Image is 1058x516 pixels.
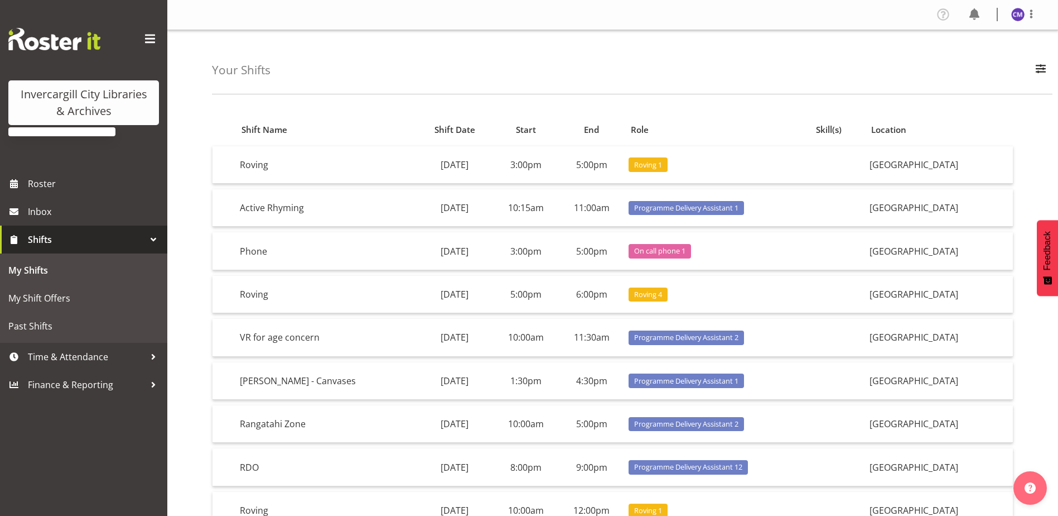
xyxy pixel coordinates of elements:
[235,405,416,443] td: Rangatahi Zone
[865,276,1013,313] td: [GEOGRAPHIC_DATA]
[865,405,1013,443] td: [GEOGRAPHIC_DATA]
[235,362,416,400] td: [PERSON_NAME] - Canvases
[865,319,1013,356] td: [GEOGRAPHIC_DATA]
[871,123,906,136] span: Location
[559,448,624,486] td: 9:00pm
[1037,220,1058,296] button: Feedback - Show survey
[235,448,416,486] td: RDO
[416,189,494,227] td: [DATE]
[416,232,494,270] td: [DATE]
[241,123,287,136] span: Shift Name
[634,160,662,170] span: Roving 1
[865,448,1013,486] td: [GEOGRAPHIC_DATA]
[865,146,1013,184] td: [GEOGRAPHIC_DATA]
[516,123,536,136] span: Start
[559,146,624,184] td: 5:00pm
[634,419,738,429] span: Programme Delivery Assistant 2
[634,505,662,516] span: Roving 1
[8,262,159,279] span: My Shifts
[1011,8,1025,21] img: chamique-mamolo11658.jpg
[865,189,1013,227] td: [GEOGRAPHIC_DATA]
[235,146,416,184] td: Roving
[3,284,165,312] a: My Shift Offers
[28,175,162,192] span: Roster
[494,319,559,356] td: 10:00am
[559,276,624,313] td: 6:00pm
[3,312,165,340] a: Past Shifts
[865,362,1013,400] td: [GEOGRAPHIC_DATA]
[634,246,685,256] span: On call phone 1
[235,319,416,356] td: VR for age concern
[416,405,494,443] td: [DATE]
[559,362,624,400] td: 4:30pm
[235,276,416,313] td: Roving
[559,405,624,443] td: 5:00pm
[416,362,494,400] td: [DATE]
[634,289,662,300] span: Roving 4
[434,123,475,136] span: Shift Date
[28,376,145,393] span: Finance & Reporting
[416,448,494,486] td: [DATE]
[3,256,165,284] a: My Shifts
[416,146,494,184] td: [DATE]
[634,376,738,386] span: Programme Delivery Assistant 1
[631,123,649,136] span: Role
[634,462,742,472] span: Programme Delivery Assistant 12
[235,189,416,227] td: Active Rhyming
[212,64,270,77] h4: Your Shifts
[1042,231,1052,270] span: Feedback
[8,28,100,50] img: Rosterit website logo
[416,319,494,356] td: [DATE]
[865,232,1013,270] td: [GEOGRAPHIC_DATA]
[28,203,162,220] span: Inbox
[235,232,416,270] td: Phone
[494,232,559,270] td: 3:00pm
[28,348,145,365] span: Time & Attendance
[494,146,559,184] td: 3:00pm
[559,189,624,227] td: 11:00am
[1025,482,1036,494] img: help-xxl-2.png
[416,276,494,313] td: [DATE]
[494,448,559,486] td: 8:00pm
[494,189,559,227] td: 10:15am
[559,319,624,356] td: 11:30am
[584,123,599,136] span: End
[816,123,842,136] span: Skill(s)
[634,203,738,213] span: Programme Delivery Assistant 1
[559,232,624,270] td: 5:00pm
[8,290,159,307] span: My Shift Offers
[494,405,559,443] td: 10:00am
[20,86,148,120] div: Invercargill City Libraries & Archives
[8,318,159,335] span: Past Shifts
[1029,58,1052,83] button: Filter Employees
[634,332,738,343] span: Programme Delivery Assistant 2
[494,362,559,400] td: 1:30pm
[494,276,559,313] td: 5:00pm
[28,231,145,248] span: Shifts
